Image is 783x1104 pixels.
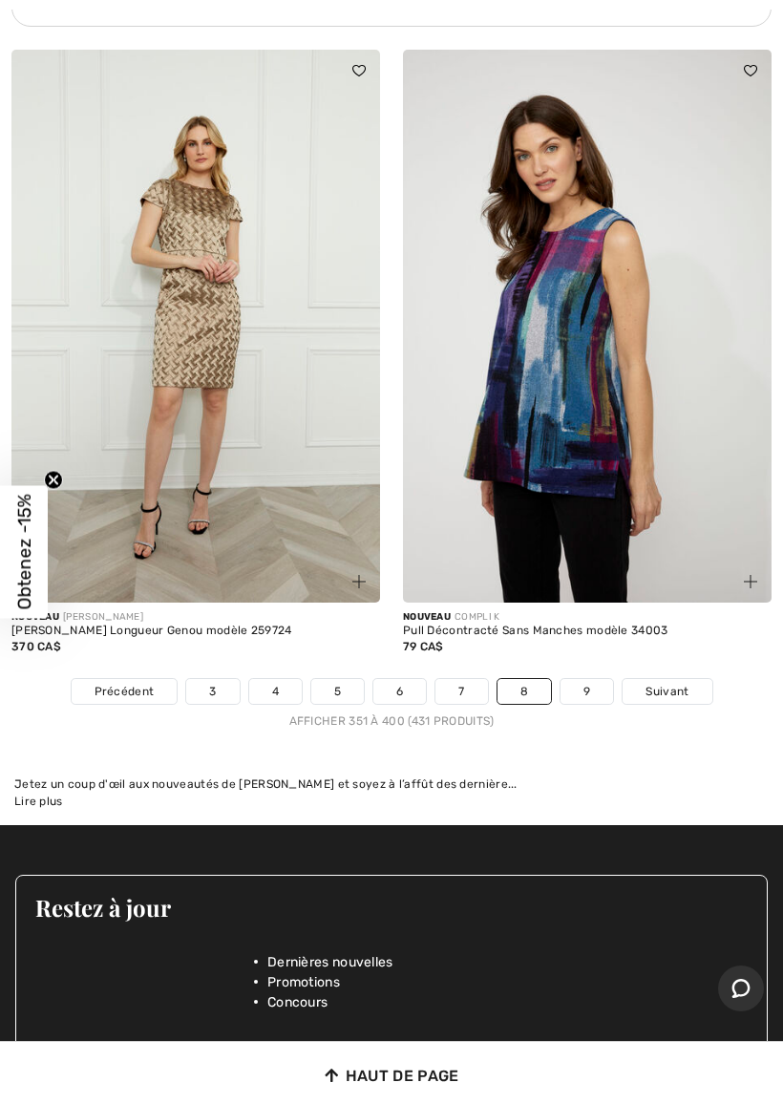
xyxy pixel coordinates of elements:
[11,50,380,603] img: Robe Fourreau Longueur Genou modèle 259724. Antique gold
[403,625,772,638] div: Pull Décontracté Sans Manches modèle 34003
[72,679,178,704] a: Précédent
[267,952,393,972] span: Dernières nouvelles
[435,679,487,704] a: 7
[645,683,688,700] span: Suivant
[352,65,366,76] img: heart_black_full.svg
[267,972,340,992] span: Promotions
[561,679,613,704] a: 9
[352,575,366,588] img: plus_v2.svg
[403,50,772,603] img: Pull Décontracté Sans Manches modèle 34003. As sample
[403,640,444,653] span: 79 CA$
[249,679,302,704] a: 4
[95,683,155,700] span: Précédent
[718,966,764,1013] iframe: Ouvre un widget dans lequel vous pouvez chatter avec l’un de nos agents
[744,65,757,76] img: heart_black_full.svg
[11,640,61,653] span: 370 CA$
[13,495,35,610] span: Obtenez -15%
[35,895,748,920] h3: Restez à jour
[11,610,380,625] div: [PERSON_NAME]
[44,471,63,490] button: Close teaser
[35,1030,748,1072] input: Votre courriel ici
[14,795,63,808] span: Lire plus
[11,625,380,638] div: [PERSON_NAME] Longueur Genou modèle 259724
[623,679,711,704] a: Suivant
[14,775,769,793] div: Jetez un coup d'œil aux nouveautés de [PERSON_NAME] et soyez à l’affût des dernière...
[403,610,772,625] div: COMPLI K
[497,679,551,704] a: 8
[186,679,239,704] a: 3
[267,992,328,1012] span: Concours
[403,611,451,623] span: Nouveau
[373,679,426,704] a: 6
[744,575,757,588] img: plus_v2.svg
[311,679,364,704] a: 5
